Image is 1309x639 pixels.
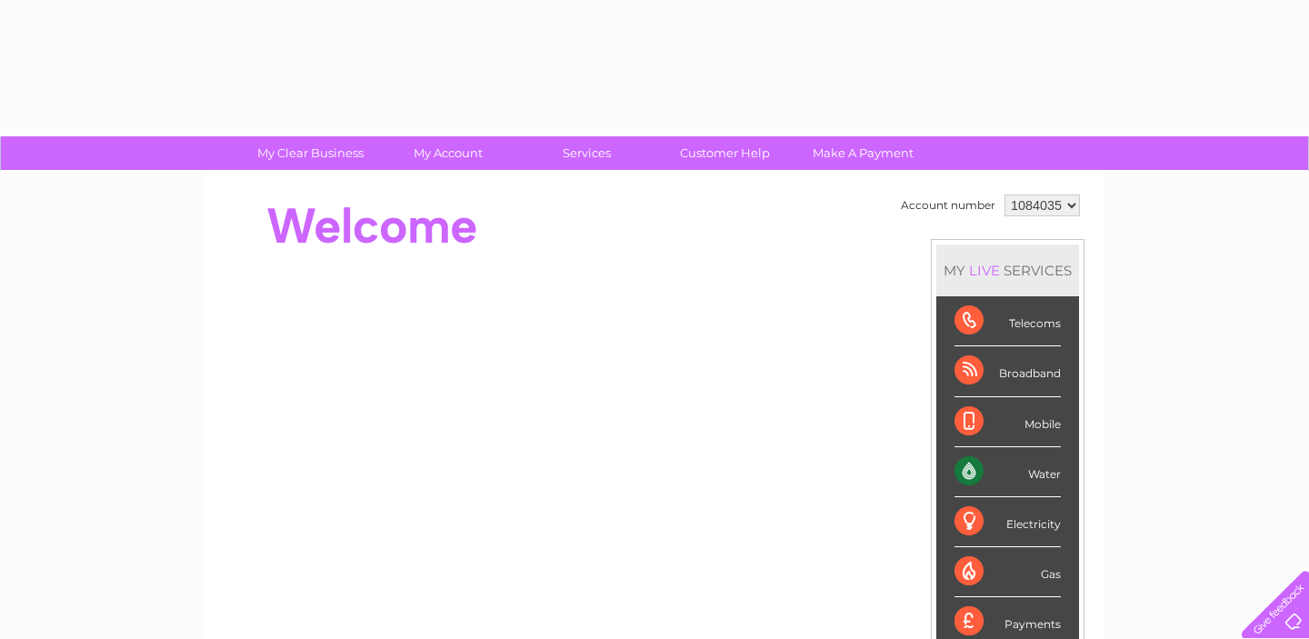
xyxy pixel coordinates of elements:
div: Mobile [954,397,1061,447]
a: My Account [374,136,524,170]
div: MY SERVICES [936,245,1079,296]
div: Gas [954,547,1061,597]
td: Account number [896,190,1000,221]
div: LIVE [965,262,1004,279]
div: Broadband [954,346,1061,396]
a: My Clear Business [235,136,385,170]
a: Customer Help [650,136,800,170]
div: Water [954,447,1061,497]
div: Electricity [954,497,1061,547]
a: Make A Payment [788,136,938,170]
a: Services [512,136,662,170]
div: Telecoms [954,296,1061,346]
